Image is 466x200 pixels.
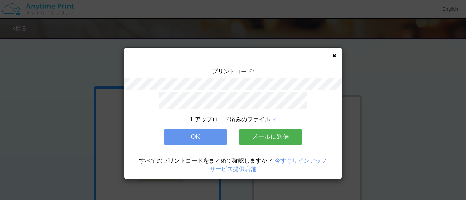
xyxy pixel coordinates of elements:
span: すべてのプリントコードをまとめて確認しますか？ [139,158,273,164]
a: サービス提供店舗 [210,166,256,172]
span: プリントコード: [212,68,254,74]
button: OK [164,129,227,145]
button: メールに送信 [239,129,302,145]
a: 今すぐサインアップ [275,158,327,164]
span: 1 アップロード済みのファイル [190,116,270,122]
